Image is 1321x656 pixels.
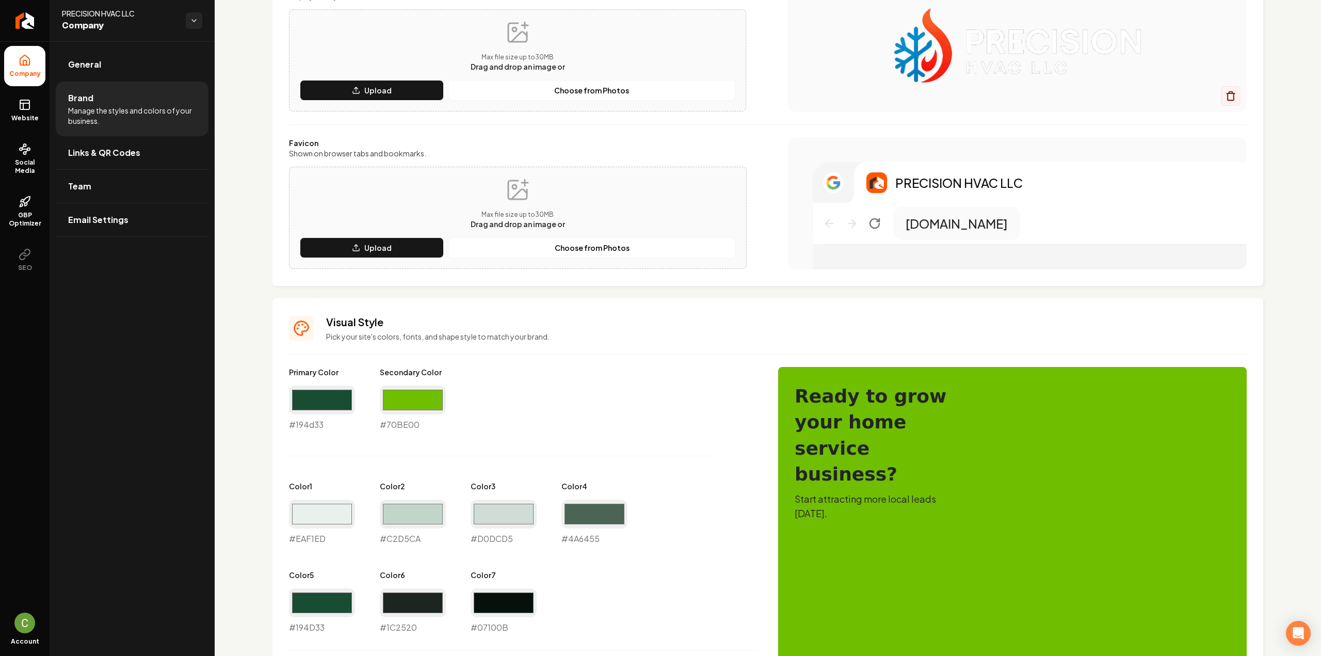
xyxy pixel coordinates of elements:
[448,80,735,101] button: Choose from Photos
[380,481,446,491] label: Color 2
[380,500,446,545] div: #C2D5CA
[906,215,1008,232] p: [DOMAIN_NAME]
[471,481,537,491] label: Color 3
[364,243,392,253] p: Upload
[808,5,1226,87] img: Logo
[895,174,1023,191] p: PRECISION HVAC LLC
[11,637,39,646] span: Account
[554,85,629,95] p: Choose from Photos
[471,62,565,71] span: Drag and drop an image or
[471,211,565,219] p: Max file size up to 30 MB
[14,613,35,633] button: Open user button
[380,367,446,377] label: Secondary Color
[4,135,45,183] a: Social Media
[326,315,1247,329] h3: Visual Style
[289,500,355,545] div: #EAF1ED
[68,214,128,226] span: Email Settings
[68,105,196,126] span: Manage the styles and colors of your business.
[4,187,45,236] a: GBP Optimizer
[289,588,355,634] div: #194D33
[561,481,627,491] label: Color 4
[4,90,45,131] a: Website
[471,588,537,634] div: #07100B
[14,613,35,633] img: Candela Corradin
[471,53,565,61] p: Max file size up to 30 MB
[289,570,355,580] label: Color 5
[561,500,627,545] div: #4A6455
[289,386,355,431] div: #194d33
[289,148,747,158] label: Shown on browser tabs and bookmarks.
[555,243,630,253] p: Choose from Photos
[289,138,747,148] label: Favicon
[1286,621,1311,646] div: Open Intercom Messenger
[448,237,736,258] button: Choose from Photos
[326,331,1247,342] p: Pick your site's colors, fonts, and shape style to match your brand.
[471,219,565,229] span: Drag and drop an image or
[7,114,43,122] span: Website
[56,170,208,203] a: Team
[56,203,208,236] a: Email Settings
[380,588,446,634] div: #1C2520
[68,147,140,159] span: Links & QR Codes
[471,500,537,545] div: #D0DCD5
[62,8,178,19] span: PRECISION HVAC LLC
[866,172,887,193] img: Logo
[300,237,444,258] button: Upload
[4,158,45,175] span: Social Media
[5,70,45,78] span: Company
[364,85,392,95] p: Upload
[289,367,355,377] label: Primary Color
[15,12,35,29] img: Rebolt Logo
[68,58,101,71] span: General
[380,570,446,580] label: Color 6
[56,48,208,81] a: General
[62,19,178,33] span: Company
[14,264,36,272] span: SEO
[4,211,45,228] span: GBP Optimizer
[380,386,446,431] div: #70BE00
[4,240,45,280] button: SEO
[300,80,444,101] button: Upload
[56,136,208,169] a: Links & QR Codes
[68,92,93,104] span: Brand
[471,570,537,580] label: Color 7
[289,481,355,491] label: Color 1
[68,180,91,193] span: Team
